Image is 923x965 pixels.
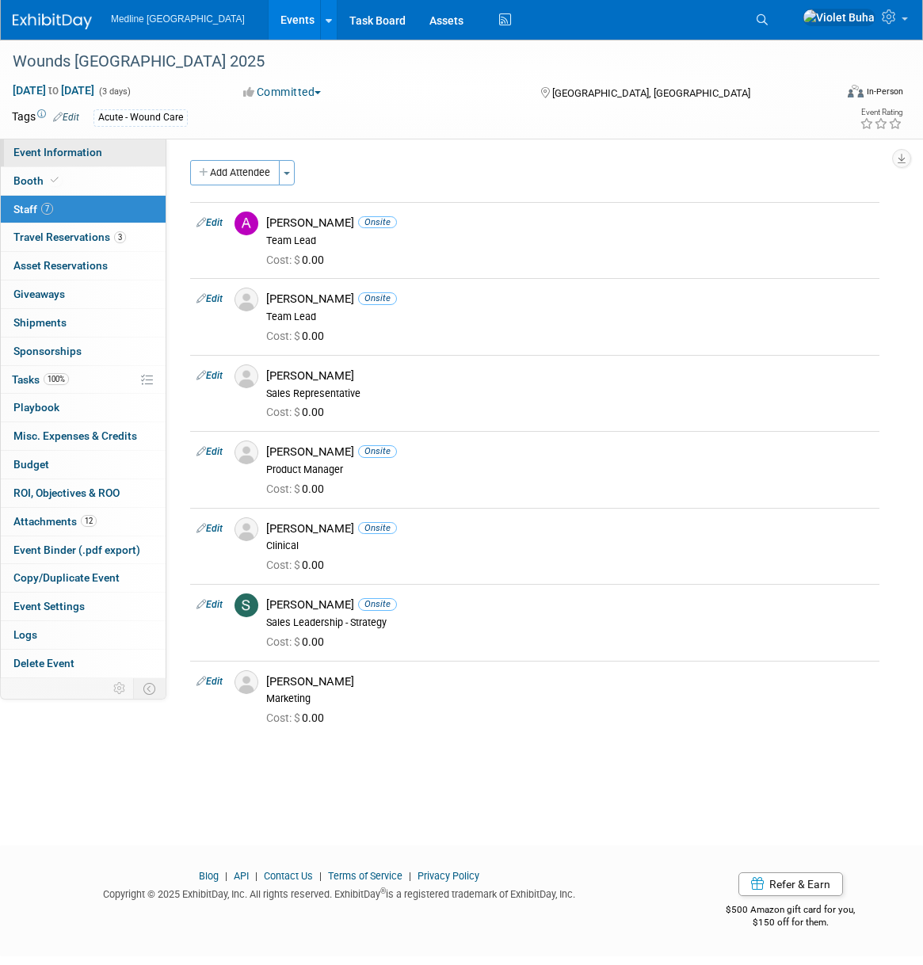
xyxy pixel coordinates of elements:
span: Booth [13,174,62,187]
div: Wounds [GEOGRAPHIC_DATA] 2025 [7,48,816,76]
a: Logs [1,621,166,649]
span: | [405,870,415,882]
a: Blog [199,870,219,882]
sup: ® [380,887,386,895]
span: Onsite [358,522,397,534]
span: Cost: $ [266,254,302,266]
span: Shipments [13,316,67,329]
td: Personalize Event Tab Strip [106,678,134,699]
span: Event Information [13,146,102,158]
span: Attachments [13,515,97,528]
img: ExhibitDay [13,13,92,29]
img: S.jpg [235,593,258,617]
a: Misc. Expenses & Credits [1,422,166,450]
span: Giveaways [13,288,65,300]
span: (3 days) [97,86,131,97]
a: Budget [1,451,166,479]
span: Cost: $ [266,482,302,495]
a: API [234,870,249,882]
div: Marketing [266,692,873,705]
i: Booth reservation complete [51,176,59,185]
span: 0.00 [266,406,330,418]
div: Sales Representative [266,387,873,400]
div: Event Rating [860,109,902,116]
a: Terms of Service [328,870,402,882]
span: Tasks [12,373,69,386]
a: Edit [196,676,223,687]
div: [PERSON_NAME] [266,292,873,307]
div: Sales Leadership - Strategy [266,616,873,629]
a: Playbook [1,394,166,421]
span: Event Settings [13,600,85,612]
span: Playbook [13,401,59,414]
a: Travel Reservations3 [1,223,166,251]
span: Onsite [358,292,397,304]
a: Event Binder (.pdf export) [1,536,166,564]
a: Edit [196,293,223,304]
span: Staff [13,203,53,216]
div: $500 Amazon gift card for you, [689,893,891,929]
span: | [251,870,261,882]
div: [PERSON_NAME] [266,216,873,231]
td: Toggle Event Tabs [134,678,166,699]
a: Giveaways [1,280,166,308]
span: Event Binder (.pdf export) [13,544,140,556]
span: 3 [114,231,126,243]
span: Logs [13,628,37,641]
a: Edit [196,217,223,228]
div: [PERSON_NAME] [266,597,873,612]
span: 0.00 [266,254,330,266]
a: Staff7 [1,196,166,223]
span: Cost: $ [266,635,302,648]
span: 12 [81,515,97,527]
span: Cost: $ [266,330,302,342]
span: | [315,870,326,882]
span: Copy/Duplicate Event [13,571,120,584]
img: Format-Inperson.png [848,85,864,97]
span: 0.00 [266,559,330,571]
div: Clinical [266,540,873,552]
div: In-Person [866,86,903,97]
div: Product Manager [266,463,873,476]
span: 0.00 [266,330,330,342]
div: [PERSON_NAME] [266,368,873,383]
a: Shipments [1,309,166,337]
span: 0.00 [266,482,330,495]
a: Edit [196,599,223,610]
a: Sponsorships [1,338,166,365]
a: Event Settings [1,593,166,620]
span: 0.00 [266,635,330,648]
div: Copyright © 2025 ExhibitDay, Inc. All rights reserved. ExhibitDay is a registered trademark of Ex... [12,883,666,902]
img: Associate-Profile-5.png [235,288,258,311]
img: Associate-Profile-5.png [235,441,258,464]
img: Violet Buha [803,9,875,26]
span: to [46,84,61,97]
span: | [221,870,231,882]
a: Refer & Earn [738,872,843,896]
img: Associate-Profile-5.png [235,364,258,388]
span: Travel Reservations [13,231,126,243]
img: Associate-Profile-5.png [235,670,258,694]
span: Asset Reservations [13,259,108,272]
div: [PERSON_NAME] [266,444,873,460]
span: Onsite [358,445,397,457]
img: A.jpg [235,212,258,235]
div: Event Format [765,82,903,106]
td: Tags [12,109,79,127]
button: Add Attendee [190,160,280,185]
span: 100% [44,373,69,385]
a: Edit [196,446,223,457]
a: Delete Event [1,650,166,677]
span: 0.00 [266,711,330,724]
span: [GEOGRAPHIC_DATA], [GEOGRAPHIC_DATA] [552,87,750,99]
span: [DATE] [DATE] [12,83,95,97]
a: Attachments12 [1,508,166,536]
div: Team Lead [266,311,873,323]
span: Medline [GEOGRAPHIC_DATA] [111,13,245,25]
span: Delete Event [13,657,74,669]
span: Cost: $ [266,711,302,724]
img: Associate-Profile-5.png [235,517,258,541]
a: Asset Reservations [1,252,166,280]
span: Misc. Expenses & Credits [13,429,137,442]
a: Booth [1,167,166,195]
